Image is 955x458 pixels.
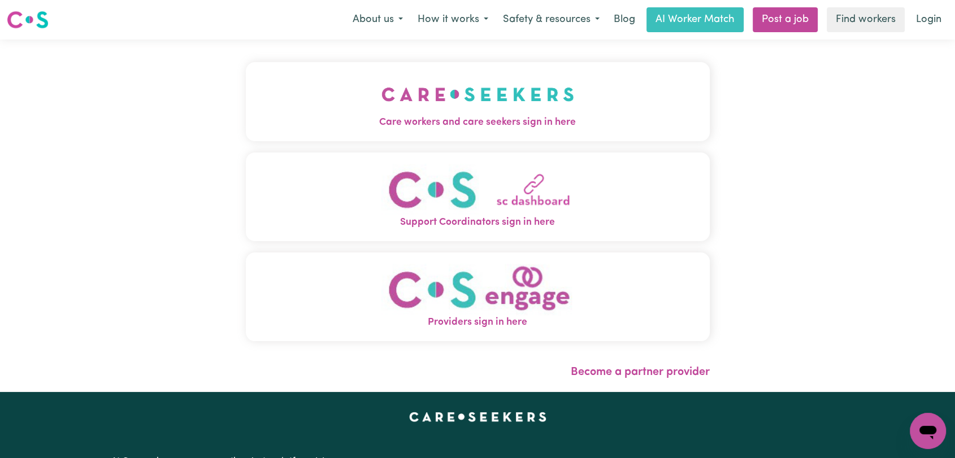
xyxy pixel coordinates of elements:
[409,412,546,421] a: Careseekers home page
[646,7,744,32] a: AI Worker Match
[7,7,49,33] a: Careseekers logo
[496,8,607,32] button: Safety & resources
[7,10,49,30] img: Careseekers logo
[827,7,905,32] a: Find workers
[910,413,946,449] iframe: Button to launch messaging window
[571,367,710,378] a: Become a partner provider
[246,252,710,341] button: Providers sign in here
[246,215,710,230] span: Support Coordinators sign in here
[246,315,710,330] span: Providers sign in here
[246,62,710,141] button: Care workers and care seekers sign in here
[246,115,710,130] span: Care workers and care seekers sign in here
[909,7,948,32] a: Login
[410,8,496,32] button: How it works
[345,8,410,32] button: About us
[607,7,642,32] a: Blog
[246,152,710,241] button: Support Coordinators sign in here
[753,7,818,32] a: Post a job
